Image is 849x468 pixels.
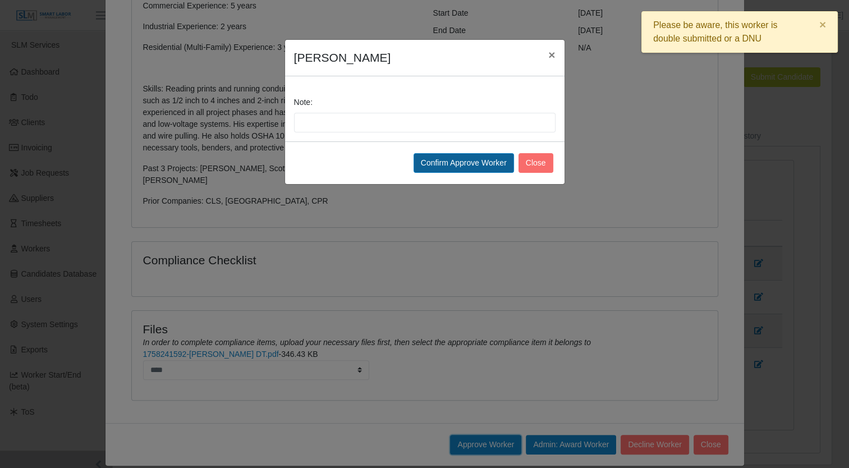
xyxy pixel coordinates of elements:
[641,11,838,53] div: Please be aware, this worker is double submitted or a DNU
[539,40,564,70] button: Close
[294,49,391,67] h4: [PERSON_NAME]
[294,97,313,108] label: Note:
[414,153,514,173] button: Confirm Approve Worker
[518,153,553,173] button: Close
[548,48,555,61] span: ×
